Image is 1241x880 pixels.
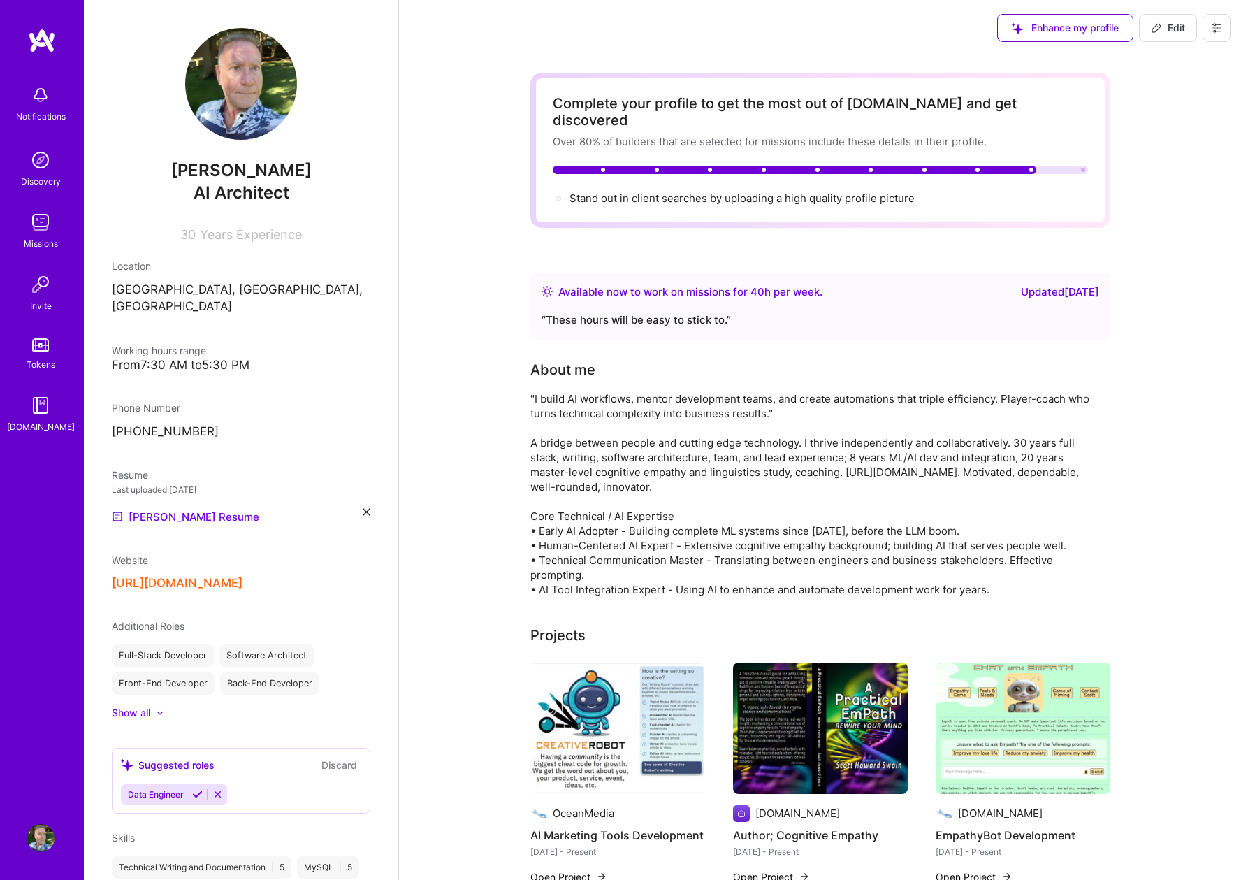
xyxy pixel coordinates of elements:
a: User Avatar [23,824,58,852]
div: Technical Writing and Documentation 5 [112,856,291,879]
div: From 7:30 AM to 5:30 PM [112,358,370,373]
div: Stand out in client searches by uploading a high quality profile picture [569,191,915,205]
div: [DATE] - Present [530,844,705,859]
img: Author; Cognitive Empathy [733,663,908,794]
span: Resume [112,469,148,481]
div: Show all [112,706,150,720]
span: 40 [750,285,764,298]
div: OceanMedia [553,806,614,821]
i: icon Close [363,508,370,516]
img: bell [27,81,55,109]
span: Edit [1151,21,1185,35]
div: Updated [DATE] [1021,284,1099,301]
div: Projects [530,625,586,646]
img: Availability [542,286,553,297]
img: Company logo [530,805,547,822]
i: Accept [192,789,203,800]
span: | [271,862,274,873]
div: Front-End Developer [112,672,215,695]
div: About me [530,359,595,380]
img: discovery [27,146,55,174]
img: tokens [32,338,49,352]
div: Notifications [16,109,66,124]
div: [DOMAIN_NAME] [958,806,1043,821]
span: [PERSON_NAME] [112,160,370,181]
button: Discard [317,757,361,773]
h4: Author; Cognitive Empathy [733,826,908,844]
div: Invite [30,298,52,313]
a: [PERSON_NAME] Resume [112,508,259,525]
div: Available now to work on missions for h per week . [558,284,822,301]
div: Discovery [21,174,61,189]
img: Company logo [733,805,750,822]
div: Complete your profile to get the most out of [DOMAIN_NAME] and get discovered [553,95,1088,129]
div: [DOMAIN_NAME] [7,419,75,434]
span: AI Architect [194,182,289,203]
span: Working hours range [112,345,206,356]
h4: AI Marketing Tools Development [530,826,705,844]
img: teamwork [27,208,55,236]
div: Last uploaded: [DATE] [112,482,370,497]
div: Tokens [27,357,55,372]
i: icon SuggestedTeams [121,759,133,771]
img: Invite [27,271,55,298]
span: Additional Roles [112,620,184,632]
img: AI Marketing Tools Development [530,663,705,794]
span: Skills [112,832,135,844]
img: User Avatar [185,28,297,140]
span: Data Engineer [128,789,184,800]
div: Tell us a little about yourself [530,359,595,380]
div: MySQL 5 [297,856,359,879]
img: logo [28,28,56,53]
img: User Avatar [27,824,55,852]
i: Reject [212,789,223,800]
div: Missions [24,236,58,251]
div: Software Architect [219,644,314,667]
span: Phone Number [112,402,180,414]
img: EmpathyBot Development [936,663,1110,794]
span: | [339,862,342,873]
div: "I build AI workflows, mentor development teams, and create automations that triple efficiency. P... [530,391,1089,597]
span: Years Experience [200,227,302,242]
p: [PHONE_NUMBER] [112,424,370,440]
button: Edit [1139,14,1197,42]
img: Resume [112,511,123,522]
img: guide book [27,391,55,419]
div: [DATE] - Present [936,844,1110,859]
div: [DATE] - Present [733,844,908,859]
div: “ These hours will be easy to stick to. ” [542,312,1099,329]
h4: EmpathyBot Development [936,826,1110,844]
div: Full-Stack Developer [112,644,214,667]
div: Over 80% of builders that are selected for missions include these details in their profile. [553,134,1088,149]
p: [GEOGRAPHIC_DATA], [GEOGRAPHIC_DATA], [GEOGRAPHIC_DATA] [112,282,370,315]
div: Back-End Developer [220,672,319,695]
span: Website [112,554,148,566]
div: Location [112,259,370,273]
div: [DOMAIN_NAME] [755,806,840,821]
img: Company logo [936,805,952,822]
div: Suggested roles [121,758,215,772]
button: [URL][DOMAIN_NAME] [112,576,242,591]
span: 30 [180,227,196,242]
